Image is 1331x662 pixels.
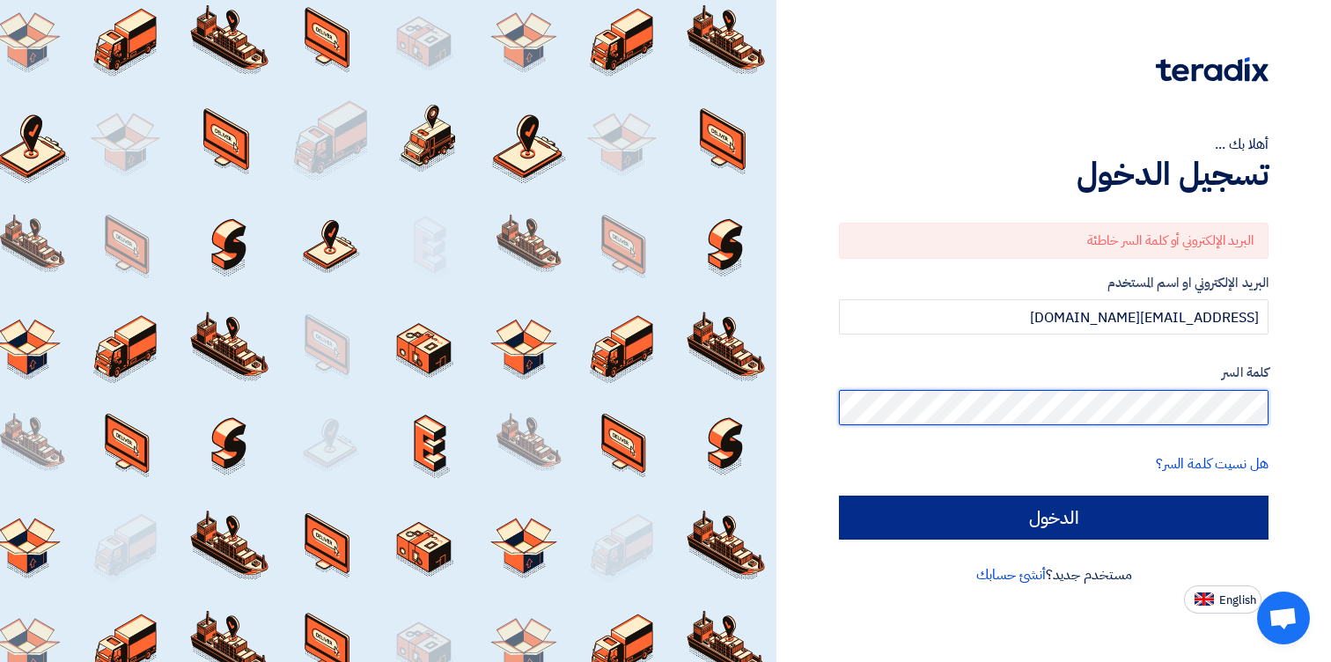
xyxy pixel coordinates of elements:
input: أدخل بريد العمل الإلكتروني او اسم المستخدم الخاص بك ... [839,299,1268,335]
img: en-US.png [1195,592,1214,606]
span: English [1219,594,1256,607]
img: Teradix logo [1156,57,1268,82]
div: فتح المحادثة [1257,592,1310,644]
a: أنشئ حسابك [976,564,1046,585]
button: English [1184,585,1261,614]
div: مستخدم جديد؟ [839,564,1268,585]
h1: تسجيل الدخول [839,155,1268,194]
label: كلمة السر [839,363,1268,383]
div: أهلا بك ... [839,134,1268,155]
div: البريد الإلكتروني أو كلمة السر خاطئة [839,223,1268,259]
label: البريد الإلكتروني او اسم المستخدم [839,273,1268,293]
input: الدخول [839,496,1268,540]
a: هل نسيت كلمة السر؟ [1156,453,1268,474]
